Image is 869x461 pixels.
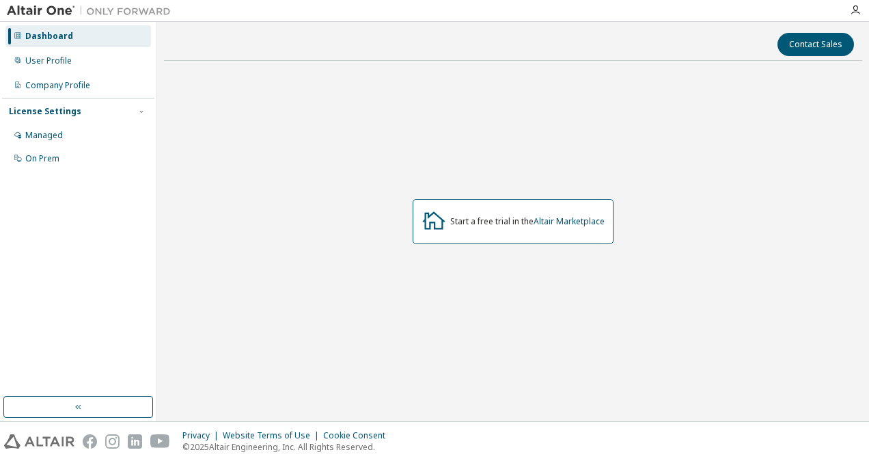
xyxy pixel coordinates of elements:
[223,430,323,441] div: Website Terms of Use
[9,106,81,117] div: License Settings
[182,441,394,453] p: © 2025 Altair Engineering, Inc. All Rights Reserved.
[450,216,605,227] div: Start a free trial in the
[777,33,854,56] button: Contact Sales
[150,434,170,449] img: youtube.svg
[182,430,223,441] div: Privacy
[7,4,178,18] img: Altair One
[25,80,90,91] div: Company Profile
[25,130,63,141] div: Managed
[25,153,59,164] div: On Prem
[105,434,120,449] img: instagram.svg
[128,434,142,449] img: linkedin.svg
[25,31,73,42] div: Dashboard
[4,434,74,449] img: altair_logo.svg
[83,434,97,449] img: facebook.svg
[25,55,72,66] div: User Profile
[534,215,605,227] a: Altair Marketplace
[323,430,394,441] div: Cookie Consent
